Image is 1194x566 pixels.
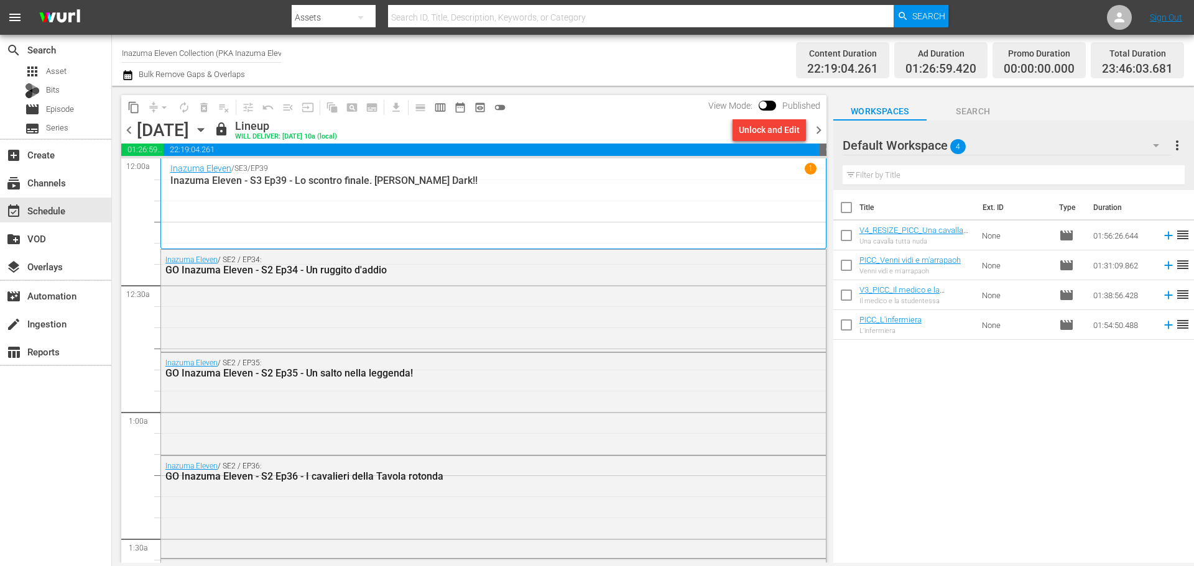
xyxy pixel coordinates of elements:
div: Bits [25,83,40,98]
div: Venni vidi e m'arrapaoh [859,267,961,275]
span: Clear Lineup [214,98,234,117]
span: Download as CSV [382,95,406,119]
span: reorder [1175,227,1190,242]
p: 1 [808,164,813,173]
td: None [977,250,1054,280]
span: Overlays [6,260,21,275]
div: Content Duration [807,45,878,62]
span: 01:26:59.420 [121,144,164,156]
span: Month Calendar View [450,98,470,117]
a: V3_PICC_Il medico e la studentessa [859,285,945,304]
span: Series [25,121,40,136]
span: chevron_right [811,122,826,138]
div: L'infermiera [859,327,922,335]
span: 24 hours Lineup View is OFF [490,98,510,117]
span: Bits [46,84,60,96]
span: Search [6,43,21,58]
a: Inazuma Eleven [165,255,218,264]
span: content_copy [127,101,140,114]
span: Loop Content [174,98,194,117]
div: Lineup [235,119,337,133]
a: PICC_L'infermiera [859,315,922,324]
div: / SE2 / EP35: [165,358,754,379]
span: reorder [1175,287,1190,302]
td: 01:54:50.488 [1088,310,1157,340]
p: EP39 [251,164,268,173]
div: Total Duration [1102,45,1173,62]
span: lock [214,122,229,137]
a: V4_RESIZE_PICC_Una cavalla tutta nuda [859,226,968,244]
span: menu [7,10,22,25]
div: Unlock and Edit [739,119,800,141]
span: 22:19:04.261 [164,144,819,156]
span: Copy Lineup [124,98,144,117]
span: Episode [46,103,74,116]
span: Ingestion [6,317,21,332]
span: 23:46:03.681 [1102,62,1173,76]
span: 00:00:00.000 [1004,62,1075,76]
a: Inazuma Eleven [170,163,231,173]
div: Promo Duration [1004,45,1075,62]
svg: Add to Schedule [1162,288,1175,302]
span: Week Calendar View [430,98,450,117]
td: None [977,310,1054,340]
th: Title [859,190,976,225]
span: chevron_left [121,122,137,138]
div: / SE2 / EP36: [165,462,754,482]
span: Reports [6,345,21,360]
a: Inazuma Eleven [165,358,218,367]
span: preview_outlined [474,101,486,114]
img: ans4CAIJ8jUAAAAAAAAAAAAAAAAAAAAAAAAgQb4GAAAAAAAAAAAAAAAAAAAAAAAAJMjXAAAAAAAAAAAAAAAAAAAAAAAAgAT5G... [30,3,90,32]
span: Create [6,148,21,163]
span: Create Series Block [362,98,382,117]
span: reorder [1175,257,1190,272]
span: 22:19:04.261 [807,62,878,76]
span: Day Calendar View [406,95,430,119]
a: Inazuma Eleven [165,462,218,470]
div: WILL DELIVER: [DATE] 10a (local) [235,133,337,141]
span: date_range_outlined [454,101,466,114]
span: 00:13:56.319 [820,144,826,156]
span: View Mode: [702,101,759,111]
p: SE3 / [234,164,251,173]
svg: Add to Schedule [1162,229,1175,242]
svg: Add to Schedule [1162,258,1175,272]
svg: Add to Schedule [1162,318,1175,332]
div: GO Inazuma Eleven - S2 Ep34 - Un ruggito d'addio [165,264,754,276]
span: Episode [1059,258,1074,273]
span: Search [927,104,1020,119]
p: Inazuma Eleven - S3 Ep39 - Lo scontro finale. [PERSON_NAME] Dark!! [170,175,817,186]
th: Type [1052,190,1086,225]
span: Fill episodes with ad slates [278,98,298,117]
button: Search [894,5,948,27]
button: Unlock and Edit [733,119,806,141]
span: Episode [1059,288,1074,303]
a: PICC_Venni vidi e m'arrapaoh [859,255,961,265]
p: / [231,164,234,173]
div: Ad Duration [905,45,976,62]
span: Series [46,122,68,134]
span: Select an event to delete [194,98,214,117]
div: GO Inazuma Eleven - S2 Ep36 - I cavalieri della Tavola rotonda [165,470,754,482]
div: Una cavalla tutta nuda [859,237,972,245]
div: Il medico e la studentessa [859,297,972,305]
span: Episode [1059,317,1074,332]
td: 01:38:56.428 [1088,280,1157,310]
th: Duration [1086,190,1160,225]
span: Asset [25,64,40,79]
span: Episode [25,102,40,117]
button: more_vert [1170,130,1185,160]
span: 01:26:59.420 [905,62,976,76]
div: Default Workspace [843,128,1171,163]
span: Automation [6,289,21,304]
span: VOD [6,232,21,247]
span: more_vert [1170,138,1185,153]
span: calendar_view_week_outlined [434,101,447,114]
span: Channels [6,176,21,191]
span: Customize Events [234,95,258,119]
td: 01:31:09.862 [1088,250,1157,280]
span: Toggle to switch from Published to Draft view. [759,101,767,109]
div: [DATE] [137,120,189,140]
div: GO Inazuma Eleven - S2 Ep35 - Un salto nella leggenda! [165,367,754,379]
span: Bulk Remove Gaps & Overlaps [137,70,245,79]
